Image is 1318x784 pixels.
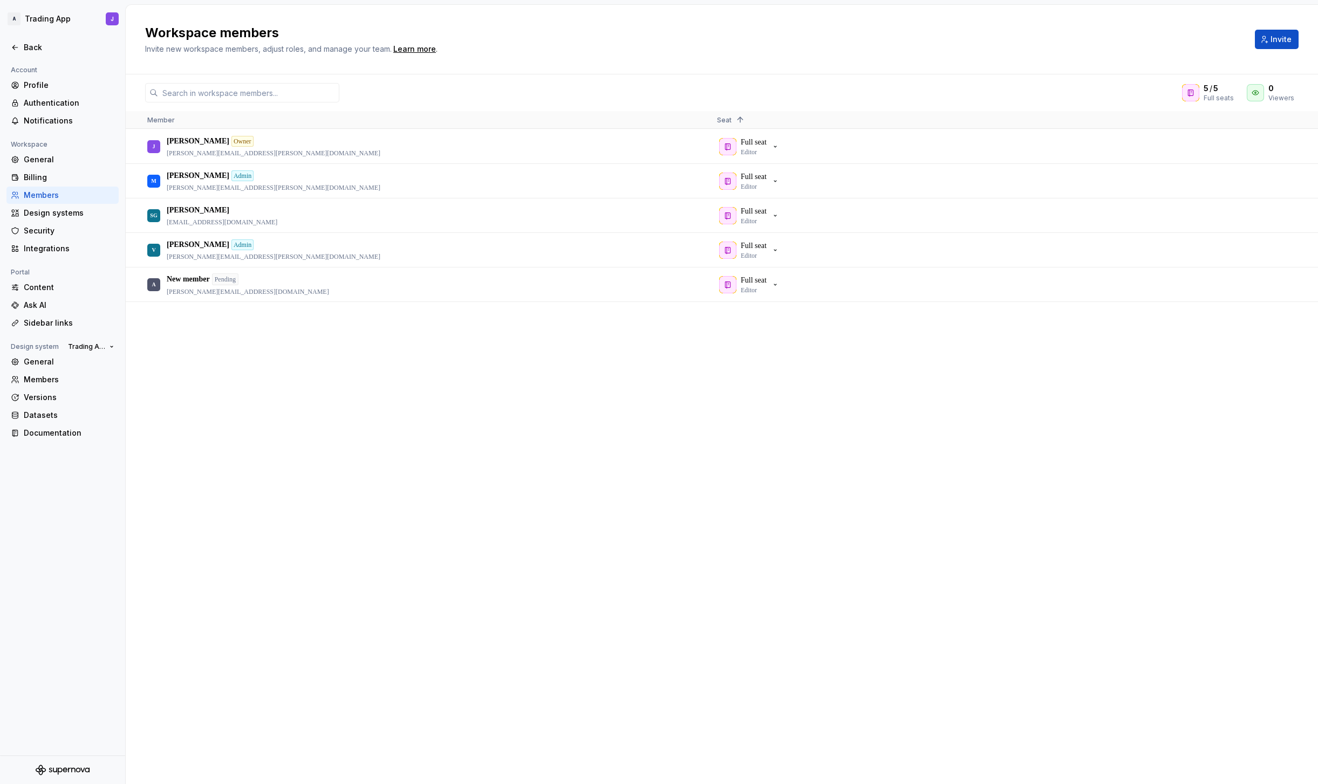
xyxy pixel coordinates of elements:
div: M [151,170,156,191]
a: Authentication [6,94,119,112]
button: Full seatEditor [717,170,784,192]
a: Content [6,279,119,296]
a: Documentation [6,424,119,442]
a: Notifications [6,112,119,129]
p: [PERSON_NAME] [167,170,229,181]
p: Full seat [741,206,767,217]
a: Versions [6,389,119,406]
div: Sidebar links [24,318,114,328]
input: Search in workspace members... [158,83,339,102]
div: Members [24,374,114,385]
div: Ask AI [24,300,114,311]
div: Members [24,190,114,201]
p: [PERSON_NAME][EMAIL_ADDRESS][PERSON_NAME][DOMAIN_NAME] [167,149,380,157]
button: Full seatEditor [717,239,784,261]
p: Editor [741,148,757,156]
div: Owner [231,136,254,147]
button: Invite [1255,30,1299,49]
button: ATrading AppJ [2,7,123,31]
div: Authentication [24,98,114,108]
div: Integrations [24,243,114,254]
p: [PERSON_NAME][EMAIL_ADDRESS][PERSON_NAME][DOMAIN_NAME] [167,183,380,192]
div: Admin [231,170,254,181]
a: General [6,151,119,168]
p: Full seat [741,137,767,148]
div: Design systems [24,208,114,218]
div: Billing [24,172,114,183]
h2: Workspace members [145,24,1242,42]
p: [PERSON_NAME][EMAIL_ADDRESS][DOMAIN_NAME] [167,287,329,296]
div: Profile [24,80,114,91]
div: Documentation [24,428,114,438]
div: SG [150,205,157,226]
a: Ask AI [6,297,119,314]
a: Integrations [6,240,119,257]
div: J [111,15,114,23]
svg: Supernova Logo [36,765,90,775]
p: Editor [741,286,757,294]
span: 0 [1268,83,1274,94]
div: Notifications [24,115,114,126]
a: Profile [6,77,119,94]
div: General [24,154,114,165]
p: Full seat [741,171,767,182]
a: Back [6,39,119,56]
p: New member [167,274,210,285]
span: . [392,45,438,53]
div: Workspace [6,138,52,151]
p: Full seat [741,240,767,251]
a: Design systems [6,204,119,222]
span: Trading App [68,342,105,351]
a: Members [6,187,119,204]
a: Billing [6,169,119,186]
div: Viewers [1268,94,1294,102]
div: Design system [6,340,63,353]
div: Datasets [24,410,114,421]
p: Editor [741,182,757,191]
div: A [8,12,21,25]
div: Content [24,282,114,293]
span: Member [147,116,175,124]
div: Back [24,42,114,53]
div: A [152,274,155,295]
div: Account [6,64,42,77]
div: / [1204,83,1234,94]
p: [PERSON_NAME] [167,205,229,216]
span: Invite [1271,34,1292,45]
div: Security [24,225,114,236]
p: [PERSON_NAME] [167,239,229,250]
span: Invite new workspace members, adjust roles, and manage your team. [145,44,392,53]
span: 5 [1204,83,1208,94]
p: [PERSON_NAME][EMAIL_ADDRESS][PERSON_NAME][DOMAIN_NAME] [167,252,380,261]
a: Learn more [393,44,436,54]
a: Security [6,222,119,239]
p: Editor [741,251,757,260]
p: Editor [741,217,757,225]
div: Trading App [25,13,71,24]
div: General [24,356,114,367]
p: [EMAIL_ADDRESS][DOMAIN_NAME] [167,218,277,226]
div: Portal [6,266,34,279]
div: V [152,239,155,260]
a: Datasets [6,407,119,424]
div: J [153,136,155,157]
a: General [6,353,119,370]
div: Pending [212,273,238,285]
button: Full seatEditor [717,274,784,295]
div: Versions [24,392,114,403]
a: Sidebar links [6,314,119,332]
div: Full seats [1204,94,1234,102]
a: Members [6,371,119,388]
span: Seat [717,116,732,124]
div: Admin [231,239,254,250]
button: Full seatEditor [717,205,784,226]
button: Full seatEditor [717,136,784,157]
span: 5 [1213,83,1218,94]
p: Full seat [741,275,767,286]
p: [PERSON_NAME] [167,136,229,147]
